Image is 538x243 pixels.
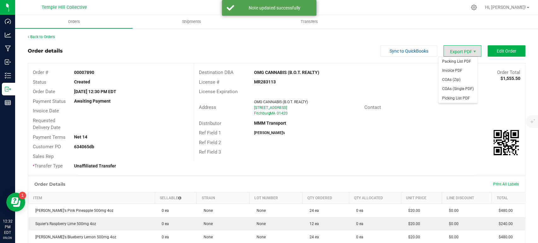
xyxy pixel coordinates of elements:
span: 0 ea [159,208,169,213]
span: Orders [60,19,89,25]
span: 0 ea [353,235,363,239]
inline-svg: Inventory [5,72,11,79]
span: Print All Labels [493,182,519,186]
span: 0 ea [159,222,169,226]
th: Qty Ordered [303,192,349,204]
span: None [253,208,266,213]
inline-svg: Reports [5,99,11,106]
strong: MR283113 [254,79,276,84]
span: OMG CANNABIS (B.O.T. REALTY) [254,100,308,104]
strong: OMG CANNABIS (B.O.T. REALTY) [254,70,319,75]
strong: MMM Transport [254,121,286,126]
span: Status [33,79,46,85]
div: Note updated successfully [238,5,312,11]
span: Payment Terms [33,134,66,140]
button: Edit Order [488,45,525,57]
span: Transfers [292,19,327,25]
inline-svg: Dashboard [5,18,11,25]
inline-svg: Inbound [5,59,11,65]
span: Requested Delivery Date [33,118,61,131]
span: 0 ea [353,222,363,226]
span: $480.00 [495,235,513,239]
div: Order details [28,47,63,55]
span: Payment Status [33,99,66,104]
span: $20.00 [405,222,420,226]
inline-svg: Manufacturing [5,45,11,52]
strong: [DATE] 12:30 PM EDT [74,89,116,94]
li: COAs (Single PDF) [438,84,477,93]
span: None [200,235,213,239]
strong: [PERSON_NAME]'s [254,131,285,135]
span: Shipments [174,19,210,25]
span: Address [199,105,216,110]
span: Order Total [497,70,520,75]
span: None [200,222,213,226]
span: Ref Field 3 [199,149,221,155]
li: Picking List PDF [438,94,477,103]
span: Ref Field 1 [199,130,221,136]
img: Scan me! [494,130,519,155]
strong: 634065db [74,144,94,149]
span: Ref Field 2 [199,140,221,145]
span: MA [270,111,275,116]
strong: Awaiting Payment [74,99,111,104]
li: Packing List PDF [438,57,477,66]
h1: Order Details [34,182,65,187]
th: Sellable [155,192,197,204]
span: 24 ea [306,235,319,239]
span: Fitchburg [254,111,270,116]
span: Invoice Date [33,108,59,114]
span: Hi, [PERSON_NAME]! [485,5,526,10]
span: Squier's Raspberry Lime 500mg 4oz [32,222,96,226]
span: Transfer Type [33,163,63,169]
th: Line Discount [442,192,491,204]
button: Sync to QuickBooks [380,45,437,57]
span: [PERSON_NAME]'s Blueberry Lemon 500mg 4oz [32,235,116,239]
strong: Unaffiliated Transfer [74,163,116,168]
iframe: Resource center [6,193,25,212]
span: None [200,208,213,213]
th: Strain [197,192,250,204]
span: Temple Hill Collective [42,5,87,10]
span: $0.00 [445,222,458,226]
span: License Expiration [199,89,238,94]
span: Customer PO [33,144,61,150]
th: Unit Price [401,192,442,204]
span: $0.00 [445,208,458,213]
span: Edit Order [497,48,516,54]
div: Manage settings [470,4,478,10]
inline-svg: Outbound [5,86,11,92]
span: Export PDF [443,45,481,57]
iframe: Resource center unread badge [19,192,26,199]
span: 24 ea [306,208,319,213]
span: 0 ea [159,235,169,239]
span: Order # [33,70,48,75]
strong: Created [74,79,90,84]
li: Invoice PDF [438,66,477,75]
span: $0.00 [445,235,458,239]
th: Lot Number [250,192,303,204]
span: None [253,222,266,226]
span: $20.00 [405,235,420,239]
a: Shipments [133,15,250,28]
th: Qty Allocated [349,192,401,204]
span: Distributor [199,121,221,126]
strong: Net 14 [74,134,87,139]
span: License # [199,79,219,85]
span: None [253,235,266,239]
p: 09/26 [3,235,12,240]
a: Back to Orders [28,35,55,39]
qrcode: 00007890 [494,130,519,155]
span: Sync to QuickBooks [390,48,428,54]
li: COAs (Zip) [438,75,477,84]
inline-svg: Analytics [5,32,11,38]
span: Destination DBA [199,70,234,75]
span: , [269,111,270,116]
span: $480.00 [495,208,513,213]
span: 12 ea [306,222,319,226]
